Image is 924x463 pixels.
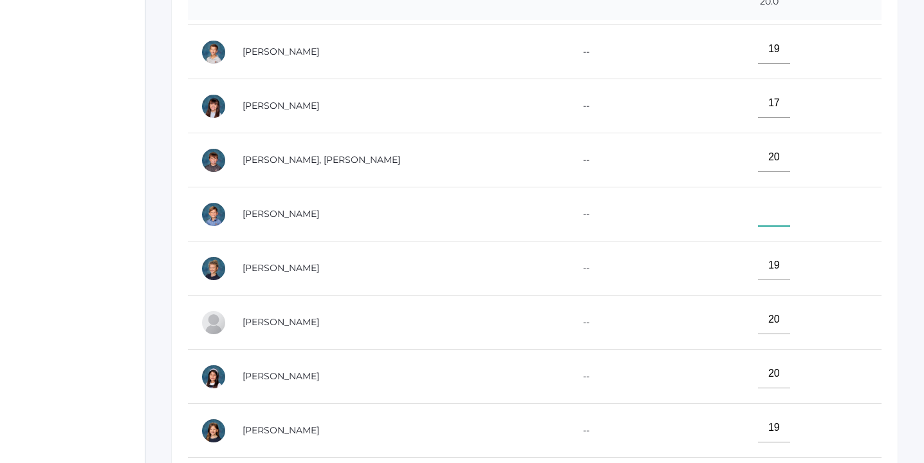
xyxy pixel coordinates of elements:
td: -- [506,296,657,350]
a: [PERSON_NAME] [243,370,319,382]
a: [PERSON_NAME] [243,46,319,57]
div: Francisco Lopez [201,310,226,335]
a: [PERSON_NAME] [243,208,319,220]
div: Dustin Laubacher [201,202,226,227]
td: -- [506,187,657,241]
a: [PERSON_NAME] [243,316,319,328]
div: Atziri Hernandez [201,93,226,119]
a: [PERSON_NAME], [PERSON_NAME] [243,154,400,165]
td: -- [506,241,657,296]
td: -- [506,25,657,79]
td: -- [506,404,657,458]
a: [PERSON_NAME] [243,424,319,436]
div: Noah Gregg [201,39,226,65]
a: [PERSON_NAME] [243,262,319,274]
td: -- [506,79,657,133]
div: Penelope Mesick [201,364,226,390]
td: -- [506,350,657,404]
div: Jackson Kilian [201,147,226,173]
td: -- [506,133,657,187]
div: Hensley Pedersen [201,418,226,444]
a: [PERSON_NAME] [243,100,319,111]
div: Idella Long [201,256,226,281]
